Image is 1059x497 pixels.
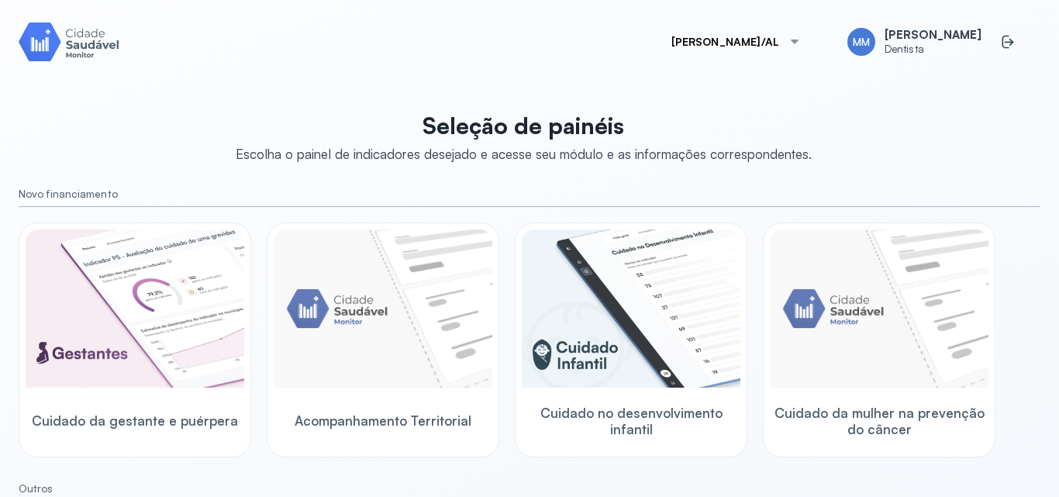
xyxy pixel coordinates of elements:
small: Novo financiamento [19,188,1040,201]
small: Outros [19,482,1040,495]
span: Cuidado da gestante e puérpera [32,412,238,429]
span: Dentista [885,43,981,56]
div: Escolha o painel de indicadores desejado e acesse seu módulo e as informações correspondentes. [236,146,812,162]
span: Cuidado no desenvolvimento infantil [522,405,740,438]
img: child-development.png [522,230,740,388]
img: placeholder-module-ilustration.png [770,230,988,388]
span: MM [853,36,870,49]
p: Seleção de painéis [236,112,812,140]
span: Acompanhamento Territorial [295,412,471,429]
span: Cuidado da mulher na prevenção do câncer [770,405,988,438]
span: [PERSON_NAME] [885,28,981,43]
button: [PERSON_NAME]/AL [653,26,819,57]
img: pregnants.png [26,230,244,388]
img: Logotipo do produto Monitor [19,19,119,64]
img: placeholder-module-ilustration.png [274,230,492,388]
